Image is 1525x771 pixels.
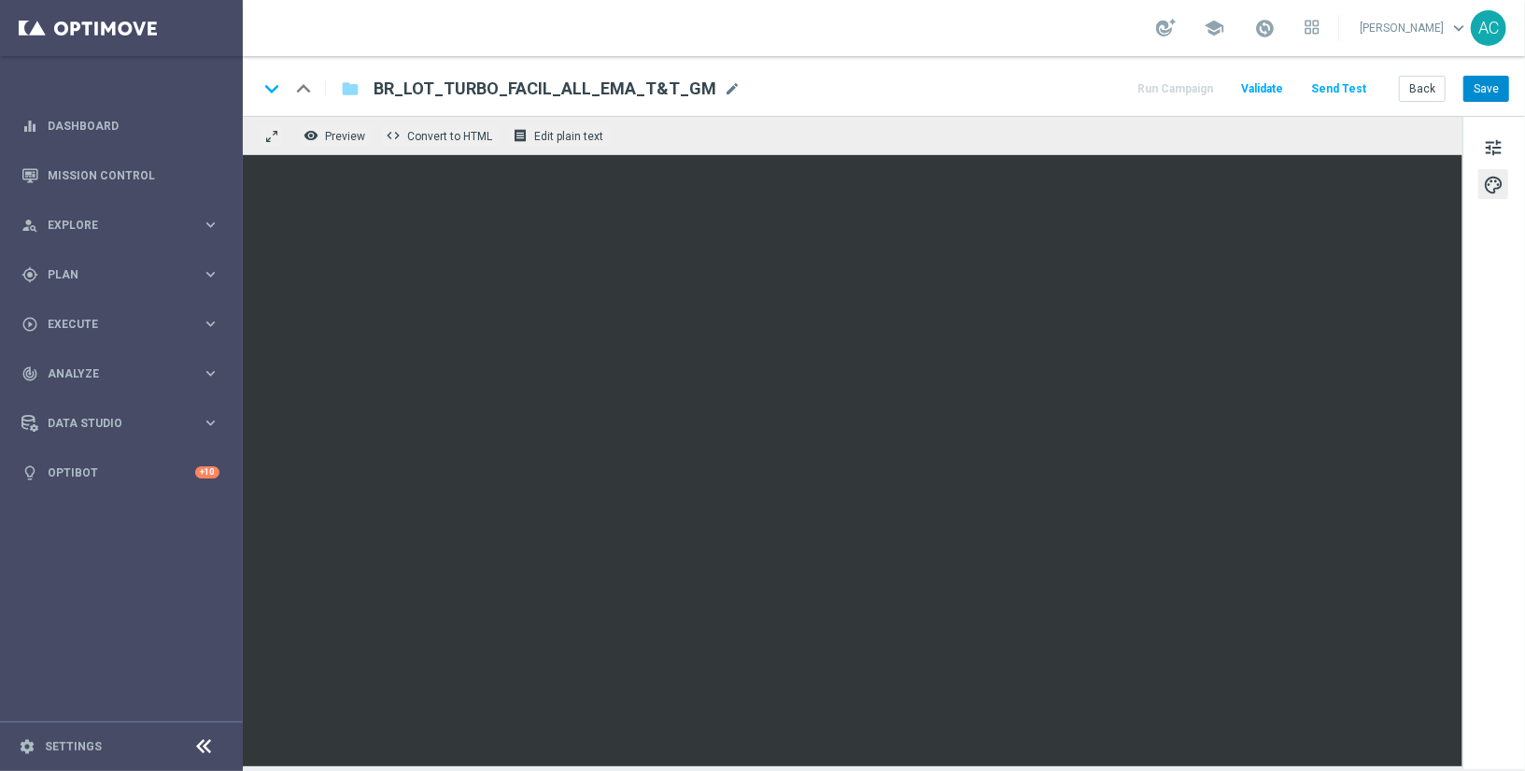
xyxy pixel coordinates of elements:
[1483,136,1504,160] span: tune
[21,118,38,135] i: equalizer
[1463,76,1509,102] button: Save
[1483,173,1504,197] span: palette
[1358,14,1471,42] a: [PERSON_NAME]keyboard_arrow_down
[381,123,501,148] button: code Convert to HTML
[299,123,374,148] button: remove_red_eye Preview
[1399,76,1446,102] button: Back
[21,316,202,333] div: Execute
[304,128,318,143] i: remove_red_eye
[21,266,202,283] div: Plan
[48,101,219,150] a: Dashboard
[48,319,202,330] span: Execute
[1308,77,1369,102] button: Send Test
[341,78,360,100] i: folder
[1204,18,1224,38] span: school
[374,78,716,100] span: BR_LOT_TURBO_FACIL_ALL_EMA_T&T_GM
[19,738,35,755] i: settings
[21,168,220,183] button: Mission Control
[48,418,202,429] span: Data Studio
[202,315,219,333] i: keyboard_arrow_right
[407,130,492,143] span: Convert to HTML
[202,414,219,432] i: keyboard_arrow_right
[48,150,219,200] a: Mission Control
[21,119,220,134] button: equalizer Dashboard
[1478,169,1508,199] button: palette
[21,267,220,282] button: gps_fixed Plan keyboard_arrow_right
[724,80,741,97] span: mode_edit
[21,415,202,432] div: Data Studio
[21,365,38,382] i: track_changes
[202,265,219,283] i: keyboard_arrow_right
[21,465,220,480] button: lightbulb Optibot +10
[21,217,38,234] i: person_search
[45,741,102,752] a: Settings
[1471,10,1506,46] div: AC
[534,130,603,143] span: Edit plain text
[21,150,219,200] div: Mission Control
[21,266,38,283] i: gps_fixed
[21,464,38,481] i: lightbulb
[21,366,220,381] button: track_changes Analyze keyboard_arrow_right
[1448,18,1469,38] span: keyboard_arrow_down
[1478,132,1508,162] button: tune
[21,317,220,332] button: play_circle_outline Execute keyboard_arrow_right
[258,75,286,103] i: keyboard_arrow_down
[21,416,220,431] button: Data Studio keyboard_arrow_right
[21,218,220,233] button: person_search Explore keyboard_arrow_right
[508,123,612,148] button: receipt Edit plain text
[1238,77,1286,102] button: Validate
[202,216,219,234] i: keyboard_arrow_right
[21,316,38,333] i: play_circle_outline
[21,217,202,234] div: Explore
[48,220,202,231] span: Explore
[48,448,195,497] a: Optibot
[1241,82,1283,95] span: Validate
[21,448,219,497] div: Optibot
[325,130,365,143] span: Preview
[339,74,361,104] button: folder
[48,368,202,379] span: Analyze
[195,466,219,478] div: +10
[513,128,528,143] i: receipt
[21,101,219,150] div: Dashboard
[386,128,401,143] span: code
[48,269,202,280] span: Plan
[21,365,202,382] div: Analyze
[202,364,219,382] i: keyboard_arrow_right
